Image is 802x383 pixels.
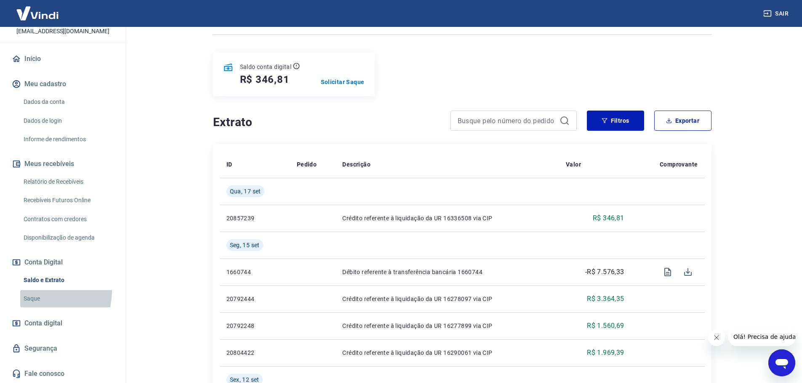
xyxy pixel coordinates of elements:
p: Crédito referente à liquidação da UR 16290061 via CIP [342,349,552,357]
p: 20857239 [226,214,283,222]
p: R$ 1.969,39 [587,348,624,358]
iframe: Botão para abrir a janela de mensagens [768,349,795,376]
p: 20804422 [226,349,283,357]
a: Conta digital [10,314,116,333]
span: Seg, 15 set [230,241,260,249]
p: Pedido [297,160,317,169]
a: Recebíveis Futuros Online [20,192,116,209]
p: Valor [566,160,581,169]
a: Início [10,50,116,68]
p: Débito referente à transferência bancária 1660744 [342,268,552,276]
p: Comprovante [660,160,698,169]
h5: R$ 346,81 [240,73,290,86]
a: Fale conosco [10,365,116,383]
button: Exportar [654,111,711,131]
a: Saque [20,290,116,307]
button: Sair [762,6,792,21]
p: R$ 3.364,35 [587,294,624,304]
a: Saldo e Extrato [20,272,116,289]
p: ID [226,160,232,169]
button: Meus recebíveis [10,155,116,173]
p: Crédito referente à liquidação da UR 16277899 via CIP [342,322,552,330]
p: R$ 346,81 [593,213,624,223]
span: Visualizar [658,262,678,282]
a: Relatório de Recebíveis [20,173,116,190]
button: Conta Digital [10,253,116,272]
p: Crédito referente à liquidação da UR 16278097 via CIP [342,295,552,303]
a: Dados da conta [20,93,116,111]
span: Qua, 17 set [230,187,261,195]
span: Download [678,262,698,282]
a: Informe de rendimentos [20,131,116,148]
span: Olá! Precisa de ajuda? [5,6,71,13]
p: Descrição [342,160,370,169]
h4: Extrato [213,114,440,131]
iframe: Fechar mensagem [708,329,725,346]
p: [EMAIL_ADDRESS][DOMAIN_NAME] [16,27,109,36]
input: Busque pelo número do pedido [458,114,556,127]
iframe: Mensagem da empresa [728,328,795,346]
a: Contratos com credores [20,211,116,228]
p: 1660744 [226,268,283,276]
p: Crédito referente à liquidação da UR 16336508 via CIP [342,214,552,222]
span: Conta digital [24,317,62,329]
a: Solicitar Saque [321,78,365,86]
a: Segurança [10,339,116,358]
p: R$ 1.560,69 [587,321,624,331]
p: 20792248 [226,322,283,330]
a: Disponibilização de agenda [20,229,116,246]
p: 20792444 [226,295,283,303]
p: Saldo conta digital [240,63,292,71]
button: Meu cadastro [10,75,116,93]
p: -R$ 7.576,33 [585,267,624,277]
button: Filtros [587,111,644,131]
img: Vindi [10,0,65,26]
a: Dados de login [20,112,116,129]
